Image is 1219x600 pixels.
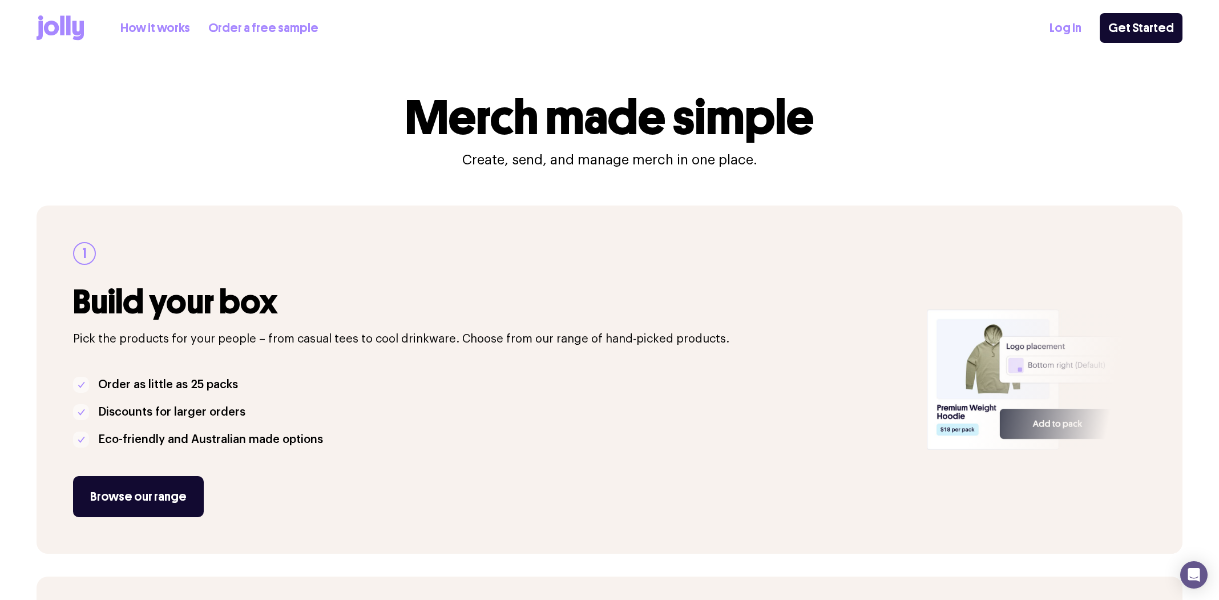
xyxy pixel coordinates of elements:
p: Eco-friendly and Australian made options [98,430,323,449]
p: Pick the products for your people – from casual tees to cool drinkware. Choose from our range of ... [73,330,913,348]
p: Discounts for larger orders [98,403,245,421]
a: Get Started [1100,13,1182,43]
h1: Merch made simple [405,94,814,142]
div: 1 [73,242,96,265]
h3: Build your box [73,283,913,321]
a: Log In [1050,19,1081,38]
a: Browse our range [73,476,204,517]
div: Open Intercom Messenger [1180,561,1208,589]
a: Order a free sample [208,19,318,38]
a: How it works [120,19,190,38]
p: Order as little as 25 packs [98,376,238,394]
p: Create, send, and manage merch in one place. [462,151,757,169]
